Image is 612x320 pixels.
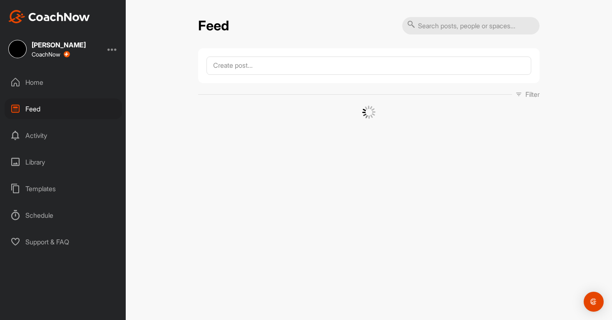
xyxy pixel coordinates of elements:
div: Activity [5,125,122,146]
div: Feed [5,98,122,119]
h2: Feed [198,18,229,34]
p: Filter [525,89,540,99]
div: Home [5,72,122,93]
img: G6gVgL6ErOh57ABN0eRmCEwV0I4iEi4d8EwaPGI0tHgoAbU4EAHFLEQAh+QQFCgALACwIAA4AGAASAAAEbHDJSesaOCdk+8xg... [362,106,376,119]
div: Open Intercom Messenger [584,292,604,312]
img: CoachNow [8,10,90,23]
div: Support & FAQ [5,231,122,252]
div: CoachNow [32,51,70,58]
img: square_577442ed28a2189f215d728f5051dae8.jpg [8,40,27,58]
div: [PERSON_NAME] [32,42,86,48]
div: Library [5,152,122,172]
div: Schedule [5,205,122,226]
div: Templates [5,178,122,199]
input: Search posts, people or spaces... [402,17,540,34]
